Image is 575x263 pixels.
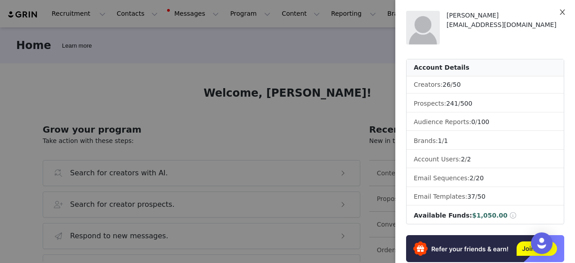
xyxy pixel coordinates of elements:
div: [EMAIL_ADDRESS][DOMAIN_NAME] [447,20,564,30]
span: 2 [467,156,471,163]
li: Account Users: [407,151,564,168]
span: 0 [471,118,475,125]
li: Brands: [407,133,564,150]
li: Creators: [407,76,564,94]
span: 241 [446,100,458,107]
li: Email Sequences: [407,170,564,187]
span: 2 [469,174,473,182]
span: 500 [460,100,473,107]
span: 50 [478,193,486,200]
span: / [446,100,472,107]
span: 26 [442,81,451,88]
span: 100 [478,118,490,125]
li: Prospects: [407,95,564,112]
span: $1,050.00 [472,212,508,219]
div: Account Details [407,59,564,76]
span: 1 [438,137,442,144]
i: icon: close [559,9,566,16]
div: Open Intercom Messenger [531,232,553,254]
span: 20 [476,174,484,182]
span: / [467,193,485,200]
img: placeholder-profile.jpg [406,11,440,45]
span: 37 [467,193,475,200]
span: 50 [453,81,461,88]
div: [PERSON_NAME] [447,11,564,20]
img: Refer & Earn [406,235,564,262]
li: Audience Reports: / [407,114,564,131]
span: / [469,174,483,182]
li: Email Templates: [407,188,564,205]
span: / [442,81,460,88]
span: Available Funds: [414,212,472,219]
span: 2 [461,156,465,163]
span: / [438,137,448,144]
span: 1 [444,137,448,144]
span: / [461,156,471,163]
